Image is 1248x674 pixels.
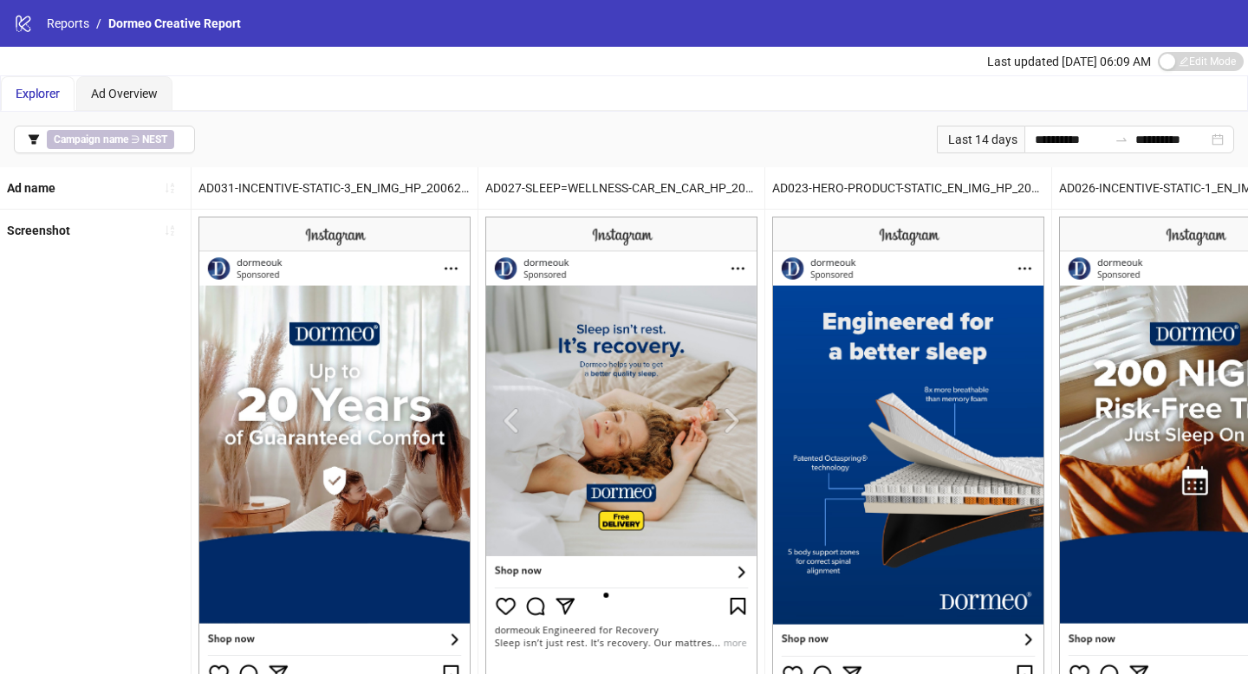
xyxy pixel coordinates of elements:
b: NEST [142,133,167,146]
b: Screenshot [7,224,70,237]
span: Last updated [DATE] 06:09 AM [987,55,1151,68]
div: AD031-INCENTIVE-STATIC-3_EN_IMG_HP_20062025_ALLG_CC_SC1_None_CONVERSION [192,167,478,209]
span: Dormeo Creative Report [108,16,241,30]
span: Ad Overview [91,87,158,100]
div: Last 14 days [937,126,1024,153]
a: Reports [43,14,93,33]
span: ∋ [47,130,174,149]
li: / [96,14,101,33]
span: filter [28,133,40,146]
div: AD027-SLEEP=WELLNESS-CAR_EN_CAR_HP_20062025_ALLG_CC_SC1_None_CONVERSION [478,167,764,209]
span: Explorer [16,87,60,100]
button: Campaign name ∋ NEST [14,126,195,153]
b: Ad name [7,181,55,195]
span: swap-right [1115,133,1128,146]
span: sort-ascending [164,182,176,194]
div: AD023-HERO-PRODUCT-STATIC_EN_IMG_HP_20062025_ALLG_CC_SC1_None_CONVERSION [765,167,1051,209]
span: to [1115,133,1128,146]
span: sort-ascending [164,224,176,237]
b: Campaign name [54,133,128,146]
